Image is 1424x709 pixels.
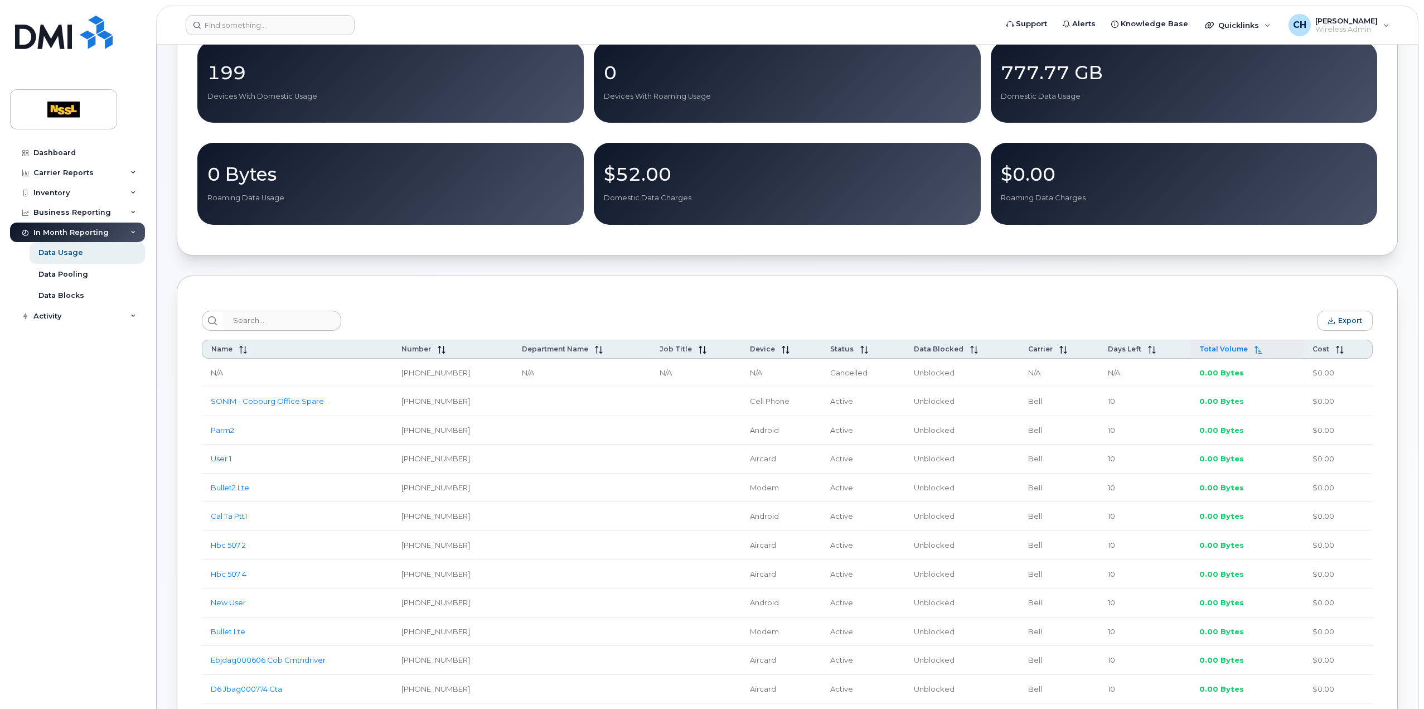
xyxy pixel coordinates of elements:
[1019,387,1098,416] td: Bell
[207,62,574,83] p: 199
[750,345,775,353] span: Device
[1304,618,1373,647] td: $0.00
[905,502,1019,531] td: Unblocked
[1218,21,1259,30] span: Quicklinks
[1304,359,1373,388] td: $0.00
[1019,560,1098,589] td: Bell
[1199,426,1244,435] span: 0.00 Bytes
[211,345,233,353] span: Name
[1019,359,1098,388] td: N/A
[1304,387,1373,416] td: $0.00
[905,416,1019,445] td: Unblocked
[207,164,574,184] p: 0 Bytes
[1001,193,1367,203] p: Roaming Data Charges
[211,454,231,463] a: User 1
[604,62,970,83] p: 0
[207,193,574,203] p: Roaming Data Usage
[223,311,341,331] input: Search...
[1304,560,1373,589] td: $0.00
[1199,397,1244,406] span: 0.00 Bytes
[1099,618,1191,647] td: 10
[821,531,905,560] td: Active
[1108,345,1141,353] span: Days Left
[1072,18,1096,30] span: Alerts
[1199,541,1244,549] span: 0.00 Bytes
[905,445,1019,474] td: Unblocked
[905,618,1019,647] td: Unblocked
[1199,684,1244,693] span: 0.00 Bytes
[1099,531,1191,560] td: 10
[1199,570,1244,578] span: 0.00 Bytes
[211,655,326,664] a: Ebjdag000606 Cob Cmtndriver
[821,618,905,647] td: Active
[821,359,905,388] td: Cancelled
[821,387,905,416] td: Active
[830,345,854,353] span: Status
[821,416,905,445] td: Active
[660,345,692,353] span: Job Title
[211,397,324,406] a: SONIM - Cobourg Office Spare
[999,13,1055,35] a: Support
[1028,345,1053,353] span: Carrier
[1304,474,1373,503] td: $0.00
[905,531,1019,560] td: Unblocked
[741,646,821,675] td: Aircard
[1019,589,1098,618] td: Bell
[1304,445,1373,474] td: $0.00
[1099,359,1191,388] td: N/A
[1121,18,1188,30] span: Knowledge Base
[1199,345,1248,353] span: Total Volume
[522,345,588,353] span: Department Name
[1019,445,1098,474] td: Bell
[741,474,821,503] td: Modem
[393,531,513,560] td: [PHONE_NUMBER]
[1304,646,1373,675] td: $0.00
[1293,18,1306,32] span: CH
[1315,25,1378,34] span: Wireless Admin
[1199,454,1244,463] span: 0.00 Bytes
[1019,474,1098,503] td: Bell
[821,502,905,531] td: Active
[186,15,355,35] input: Find something...
[821,675,905,704] td: Active
[905,387,1019,416] td: Unblocked
[1099,646,1191,675] td: 10
[741,416,821,445] td: Android
[1055,13,1103,35] a: Alerts
[741,387,821,416] td: Cell Phone
[1199,655,1244,664] span: 0.00 Bytes
[1099,675,1191,704] td: 10
[1099,560,1191,589] td: 10
[393,416,513,445] td: [PHONE_NUMBER]
[1281,14,1397,36] div: Chris Haun
[1019,675,1098,704] td: Bell
[1304,531,1373,560] td: $0.00
[1001,62,1367,83] p: 777.77 GB
[1338,316,1362,325] span: Export
[914,345,963,353] span: Data Blocked
[207,91,574,102] p: Devices With Domestic Usage
[211,512,247,520] a: Cal Ta Ptt1
[1304,589,1373,618] td: $0.00
[211,570,246,578] a: Hbc 507 4
[1197,14,1278,36] div: Quicklinks
[821,589,905,618] td: Active
[211,684,282,693] a: D6 Jbag000774 Gta
[1304,675,1373,704] td: $0.00
[1312,345,1329,353] span: Cost
[604,193,970,203] p: Domestic Data Charges
[1019,646,1098,675] td: Bell
[1199,627,1244,636] span: 0.00 Bytes
[741,675,821,704] td: Aircard
[741,589,821,618] td: Android
[1019,416,1098,445] td: Bell
[821,474,905,503] td: Active
[393,387,513,416] td: [PHONE_NUMBER]
[211,483,249,492] a: Bullet2 Lte
[741,502,821,531] td: Android
[513,359,651,388] td: N/A
[821,646,905,675] td: Active
[905,589,1019,618] td: Unblocked
[1099,474,1191,503] td: 10
[1016,18,1047,30] span: Support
